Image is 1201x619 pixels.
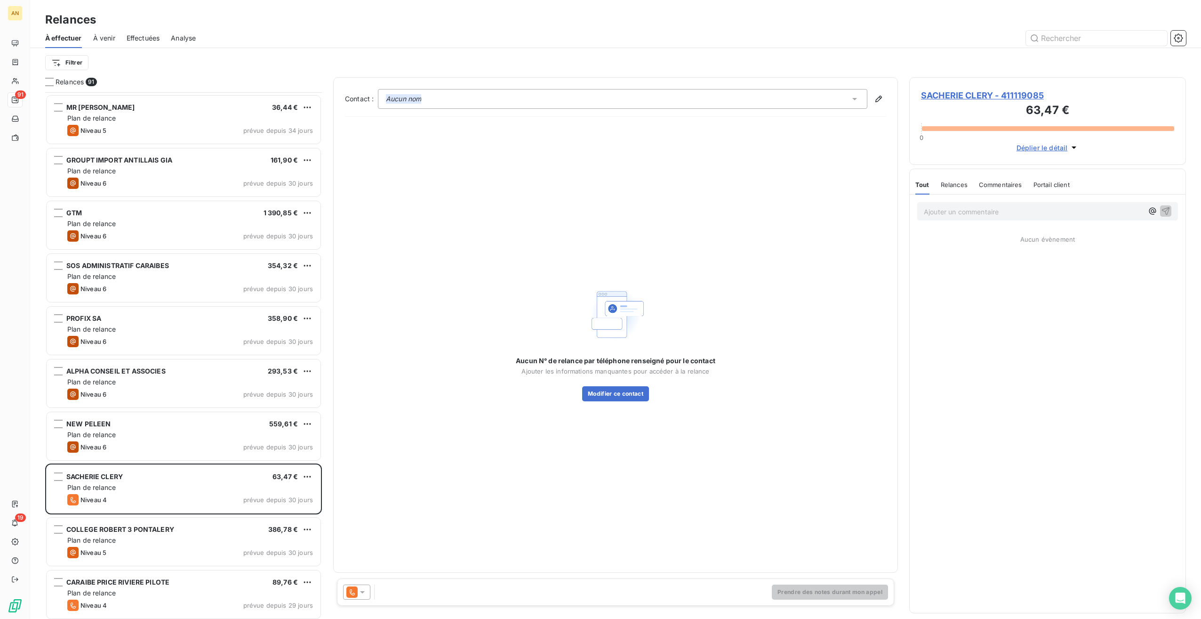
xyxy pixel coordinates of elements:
img: Empty state [585,284,646,345]
span: Ajouter les informations manquantes pour accéder à la relance [521,367,709,375]
span: PROFIX SA [66,314,101,322]
span: 386,78 € [268,525,298,533]
span: À effectuer [45,33,82,43]
span: 63,47 € [272,472,298,481]
span: prévue depuis 30 jours [243,391,313,398]
span: MR [PERSON_NAME] [66,103,135,111]
span: prévue depuis 30 jours [243,179,313,187]
span: SOS ADMINISTRATIF CARAIBES [66,261,169,269]
span: 36,44 € [272,103,298,111]
button: Déplier le détail [1014,142,1082,153]
span: prévue depuis 30 jours [243,496,313,504]
span: Niveau 5 [80,549,106,556]
span: Niveau 4 [80,602,107,609]
span: Niveau 4 [80,496,107,504]
span: 293,53 € [268,367,298,375]
div: Open Intercom Messenger [1169,587,1192,610]
span: 91 [86,78,96,86]
span: Niveau 5 [80,127,106,134]
span: Niveau 6 [80,338,106,345]
span: Plan de relance [67,220,116,228]
span: Plan de relance [67,378,116,386]
span: 91 [15,90,26,99]
span: Déplier le détail [1017,143,1068,153]
span: Plan de relance [67,431,116,439]
span: Tout [915,181,929,188]
span: Relances [941,181,968,188]
span: 89,76 € [272,578,298,586]
span: Plan de relance [67,272,116,280]
a: 91 [8,92,22,107]
button: Filtrer [45,55,88,70]
span: prévue depuis 29 jours [243,602,313,609]
span: Niveau 6 [80,285,106,293]
input: Rechercher [1026,31,1167,46]
span: prévue depuis 30 jours [243,232,313,240]
span: Effectuées [127,33,160,43]
label: Contact : [345,94,378,104]
img: Logo LeanPay [8,598,23,613]
div: AN [8,6,23,21]
span: Plan de relance [67,114,116,122]
span: 161,90 € [271,156,298,164]
span: Niveau 6 [80,443,106,451]
span: Niveau 6 [80,391,106,398]
span: GTM [66,209,82,217]
span: Plan de relance [67,483,116,491]
span: SACHERIE CLERY [66,472,123,481]
span: SACHERIE CLERY - 411119085 [921,89,1174,102]
em: Aucun nom [386,94,421,104]
span: Niveau 6 [80,179,106,187]
span: Plan de relance [67,167,116,175]
span: Plan de relance [67,589,116,597]
span: 19 [15,513,26,522]
h3: Relances [45,11,96,28]
button: Modifier ce contact [582,386,649,401]
span: GROUPT IMPORT ANTILLAIS GIA [66,156,172,164]
span: Plan de relance [67,536,116,544]
span: ALPHA CONSEIL ET ASSOCIES [66,367,166,375]
div: grid [45,92,322,619]
span: prévue depuis 30 jours [243,443,313,451]
span: prévue depuis 34 jours [243,127,313,134]
span: Niveau 6 [80,232,106,240]
span: 358,90 € [268,314,298,322]
span: À venir [93,33,115,43]
span: Aucun N° de relance par téléphone renseigné pour le contact [516,356,715,366]
span: Commentaires [979,181,1022,188]
span: prévue depuis 30 jours [243,549,313,556]
span: NEW PELEEN [66,420,111,428]
span: CARAIBE PRICE RIVIERE PILOTE [66,578,169,586]
span: Analyse [171,33,196,43]
span: Portail client [1033,181,1070,188]
span: prévue depuis 30 jours [243,338,313,345]
span: 354,32 € [268,261,298,269]
span: 0 [920,134,923,141]
span: Plan de relance [67,325,116,333]
span: 559,61 € [269,420,298,428]
button: Prendre des notes durant mon appel [772,585,888,600]
h3: 63,47 € [921,102,1174,121]
span: Relances [56,77,84,87]
span: COLLEGE ROBERT 3 PONTALERY [66,525,174,533]
span: Aucun évènement [1020,236,1075,243]
span: 1 390,85 € [264,209,298,217]
span: prévue depuis 30 jours [243,285,313,293]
